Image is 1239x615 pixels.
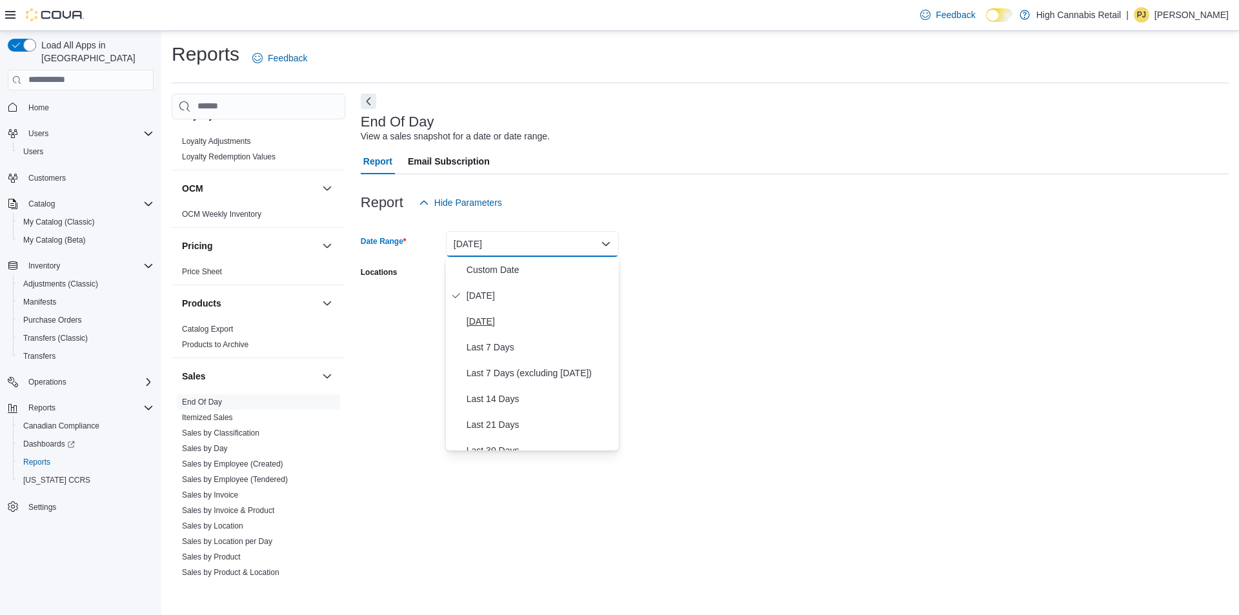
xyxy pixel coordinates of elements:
p: | [1126,7,1129,23]
button: Inventory [3,257,159,275]
span: Transfers (Classic) [18,330,154,346]
a: Transfers [18,348,61,364]
button: My Catalog (Classic) [13,213,159,231]
a: Transfers (Classic) [18,330,93,346]
span: Purchase Orders [23,315,82,325]
span: Sales by Product & Location [182,567,279,578]
span: Adjustments (Classic) [18,276,154,292]
a: Adjustments (Classic) [18,276,103,292]
button: Pricing [182,239,317,252]
span: My Catalog (Classic) [18,214,154,230]
a: Home [23,100,54,116]
a: Users [18,144,48,159]
span: Customers [23,170,154,186]
span: Reports [23,400,154,416]
span: Users [23,126,154,141]
p: [PERSON_NAME] [1154,7,1229,23]
span: Last 30 Days [467,443,614,458]
span: Users [28,128,48,139]
span: [US_STATE] CCRS [23,475,90,485]
button: Users [3,125,159,143]
a: Sales by Employee (Created) [182,459,283,469]
a: Sales by Location per Day [182,537,272,546]
a: OCM Weekly Inventory [182,210,261,219]
a: Price Sheet [182,267,222,276]
button: OCM [319,181,335,196]
input: Dark Mode [986,8,1013,22]
span: Washington CCRS [18,472,154,488]
span: Loyalty Redemption Values [182,152,276,162]
span: Sales by Invoice & Product [182,505,274,516]
button: Transfers [13,347,159,365]
span: Last 7 Days (excluding [DATE]) [467,365,614,381]
button: Hide Parameters [414,190,507,216]
a: Sales by Classification [182,428,259,438]
button: Reports [3,399,159,417]
label: Date Range [361,236,407,247]
a: Loyalty Adjustments [182,137,251,146]
button: Manifests [13,293,159,311]
button: Adjustments (Classic) [13,275,159,293]
span: Home [23,99,154,116]
span: Sales by Location per Day [182,536,272,547]
button: Users [23,126,54,141]
button: Purchase Orders [13,311,159,329]
span: Inventory [23,258,154,274]
span: Canadian Compliance [23,421,99,431]
a: Sales by Product [182,552,241,561]
button: Sales [319,368,335,384]
span: Adjustments (Classic) [23,279,98,289]
span: Sales by Day [182,443,228,454]
button: Catalog [23,196,60,212]
button: Pricing [319,238,335,254]
span: [DATE] [467,314,614,329]
button: Products [182,297,317,310]
a: Canadian Compliance [18,418,105,434]
span: Reports [23,457,50,467]
button: Reports [13,453,159,471]
a: Dashboards [13,435,159,453]
span: Feedback [268,52,307,65]
span: Dashboards [18,436,154,452]
button: [DATE] [446,231,619,257]
span: Dashboards [23,439,75,449]
a: Sales by Day [182,444,228,453]
span: Operations [23,374,154,390]
button: Sales [182,370,317,383]
button: Canadian Compliance [13,417,159,435]
h3: Products [182,297,221,310]
h3: Sales [182,370,206,383]
a: Customers [23,170,71,186]
button: Products [319,296,335,311]
span: Hide Parameters [434,196,502,209]
a: Sales by Location [182,521,243,530]
span: Sales by Employee (Created) [182,459,283,469]
button: Transfers (Classic) [13,329,159,347]
div: Loyalty [172,134,345,170]
button: Settings [3,497,159,516]
a: My Catalog (Classic) [18,214,100,230]
button: OCM [182,182,317,195]
span: Last 7 Days [467,339,614,355]
span: Transfers [23,351,55,361]
button: Catalog [3,195,159,213]
span: PJ [1137,7,1146,23]
span: Email Subscription [408,148,490,174]
span: Sales by Invoice [182,490,238,500]
button: Loyalty [319,108,335,123]
button: Users [13,143,159,161]
span: Dark Mode [986,22,987,23]
span: Inventory [28,261,60,271]
span: Settings [23,498,154,514]
span: Manifests [18,294,154,310]
a: End Of Day [182,398,222,407]
a: [US_STATE] CCRS [18,472,96,488]
h3: OCM [182,182,203,195]
span: Last 21 Days [467,417,614,432]
button: Customers [3,168,159,187]
span: Canadian Compliance [18,418,154,434]
span: Feedback [936,8,975,21]
a: Sales by Invoice & Product [182,506,274,515]
a: Products to Archive [182,340,248,349]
